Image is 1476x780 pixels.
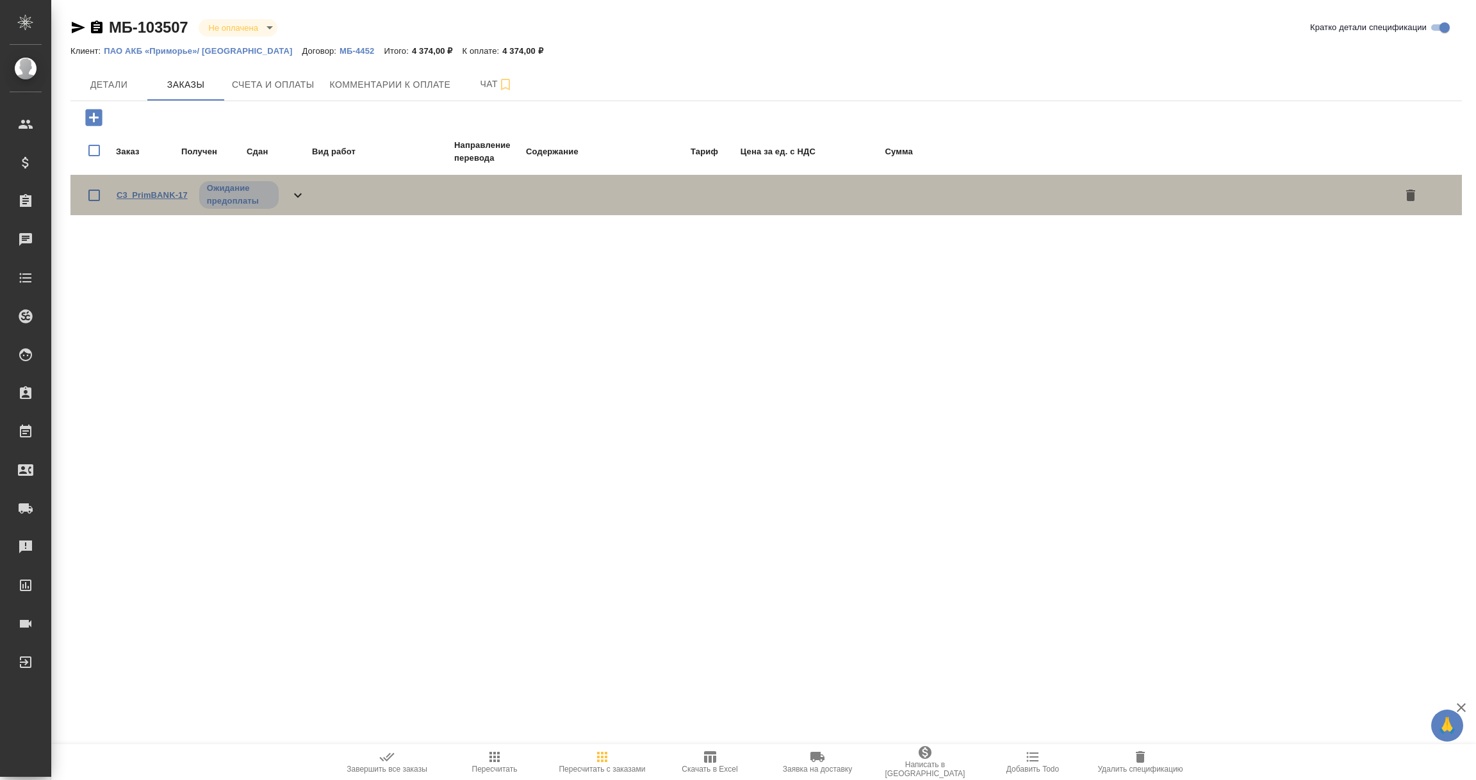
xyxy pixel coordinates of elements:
[502,46,553,56] p: 4 374,00 ₽
[89,20,104,35] button: Скопировать ссылку
[1431,710,1463,742] button: 🙏
[817,138,914,165] td: Сумма
[302,46,340,56] p: Договор:
[104,46,302,56] p: ПАО АКБ «Приморье»/ [GEOGRAPHIC_DATA]
[1310,21,1427,34] span: Кратко детали спецификации
[199,19,277,37] div: Не оплачена
[525,138,628,165] td: Содержание
[232,77,315,93] span: Счета и оплаты
[720,138,816,165] td: Цена за ед. с НДС
[463,46,503,56] p: К оплате:
[78,77,140,93] span: Детали
[115,138,179,165] td: Заказ
[311,138,452,165] td: Вид работ
[629,138,719,165] td: Тариф
[412,46,463,56] p: 4 374,00 ₽
[330,77,451,93] span: Комментарии к оплате
[384,46,411,56] p: Итого:
[70,175,1462,215] div: C3_PrimBANK-17Ожидание предоплаты
[70,20,86,35] button: Скопировать ссылку для ЯМессенджера
[207,182,271,207] p: Ожидание предоплаты
[181,138,245,165] td: Получен
[454,138,524,165] td: Направление перевода
[155,77,217,93] span: Заказы
[246,138,310,165] td: Сдан
[1436,712,1458,739] span: 🙏
[466,76,527,92] span: Чат
[498,77,513,92] svg: Подписаться
[340,46,384,56] p: МБ-4452
[340,45,384,56] a: МБ-4452
[104,45,302,56] a: ПАО АКБ «Приморье»/ [GEOGRAPHIC_DATA]
[117,190,188,200] a: C3_PrimBANK-17
[205,22,262,33] button: Не оплачена
[70,46,104,56] p: Клиент:
[109,19,188,36] a: МБ-103507
[76,104,111,131] button: Добавить заказ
